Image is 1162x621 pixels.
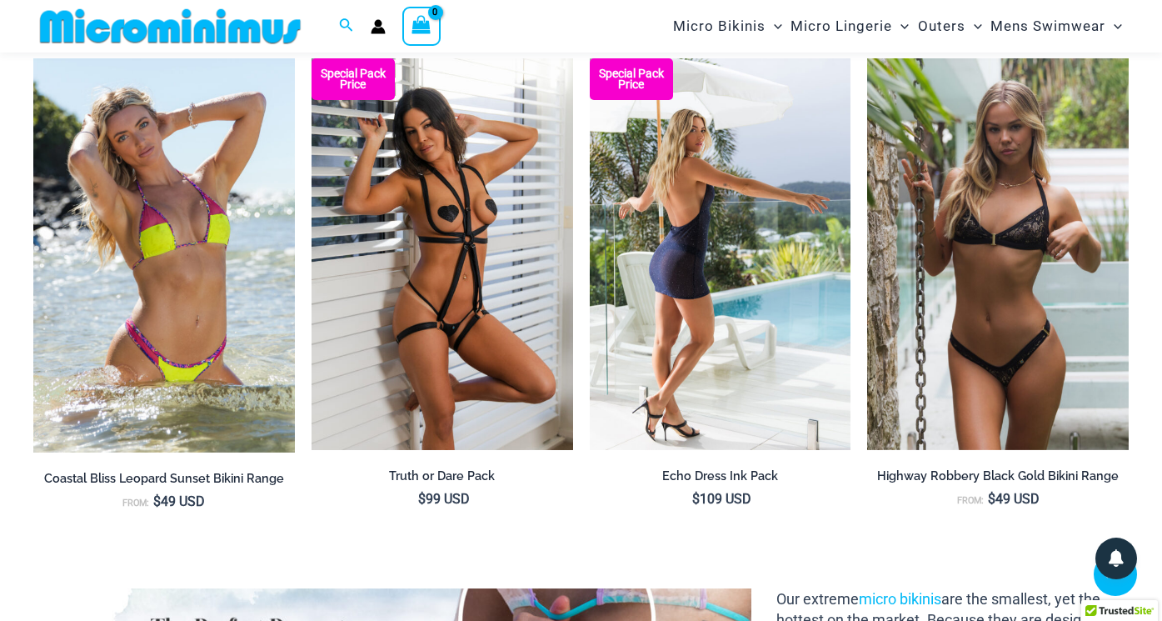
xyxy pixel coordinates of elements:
[312,68,395,90] b: Special Pack Price
[33,8,307,45] img: MM SHOP LOGO FLAT
[153,493,161,509] span: $
[122,498,149,508] span: From:
[418,491,470,507] bdi: 99 USD
[867,58,1129,451] img: Highway Robbery Black Gold 359 Clip Top 439 Clip Bottom 01v2
[402,7,441,45] a: View Shopping Cart, empty
[312,468,573,490] a: Truth or Dare Pack
[33,58,295,453] a: Coastal Bliss Leopard Sunset 3171 Tri Top 4371 Thong Bikini 06Coastal Bliss Leopard Sunset 3171 T...
[669,5,786,48] a: Micro BikinisMenu ToggleMenu Toggle
[590,468,851,490] a: Echo Dress Ink Pack
[914,5,986,48] a: OutersMenu ToggleMenu Toggle
[673,5,766,48] span: Micro Bikinis
[867,468,1129,484] h2: Highway Robbery Black Gold Bikini Range
[692,491,700,507] span: $
[692,491,751,507] bdi: 109 USD
[986,5,1126,48] a: Mens SwimwearMenu ToggleMenu Toggle
[990,5,1105,48] span: Mens Swimwear
[892,5,909,48] span: Menu Toggle
[988,491,1040,507] bdi: 49 USD
[867,468,1129,490] a: Highway Robbery Black Gold Bikini Range
[153,493,205,509] bdi: 49 USD
[590,58,851,451] img: Echo Ink 5671 Dress 682 Thong 08
[418,491,426,507] span: $
[786,5,913,48] a: Micro LingerieMenu ToggleMenu Toggle
[666,3,1129,50] nav: Site Navigation
[339,16,354,37] a: Search icon link
[790,5,892,48] span: Micro Lingerie
[590,68,673,90] b: Special Pack Price
[33,58,295,453] img: Coastal Bliss Leopard Sunset 3171 Tri Top 4371 Thong Bikini 06
[33,471,295,487] h2: Coastal Bliss Leopard Sunset Bikini Range
[957,495,984,506] span: From:
[312,58,573,451] img: Truth or Dare Black 1905 Bodysuit 611 Micro 07
[33,471,295,493] a: Coastal Bliss Leopard Sunset Bikini Range
[965,5,982,48] span: Menu Toggle
[312,468,573,484] h2: Truth or Dare Pack
[590,58,851,451] a: Echo Ink 5671 Dress 682 Thong 07 Echo Ink 5671 Dress 682 Thong 08Echo Ink 5671 Dress 682 Thong 08
[312,58,573,451] a: Truth or Dare Black 1905 Bodysuit 611 Micro 07 Truth or Dare Black 1905 Bodysuit 611 Micro 06Trut...
[988,491,995,507] span: $
[371,19,386,34] a: Account icon link
[859,590,941,608] a: micro bikinis
[918,5,965,48] span: Outers
[867,58,1129,451] a: Highway Robbery Black Gold 359 Clip Top 439 Clip Bottom 01v2Highway Robbery Black Gold 359 Clip T...
[766,5,782,48] span: Menu Toggle
[1105,5,1122,48] span: Menu Toggle
[590,468,851,484] h2: Echo Dress Ink Pack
